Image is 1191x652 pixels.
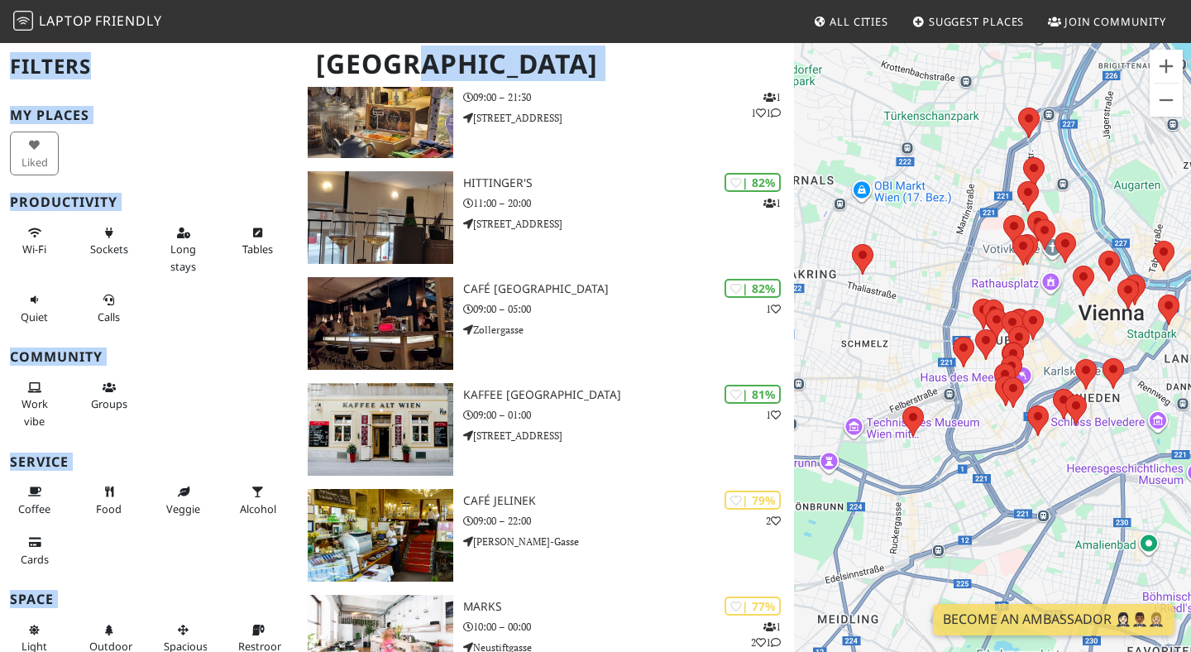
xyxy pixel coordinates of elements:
p: Zollergasse [463,322,794,338]
img: Kaffee Alt Wien [308,383,453,476]
span: All Cities [830,14,888,29]
span: Join Community [1064,14,1166,29]
span: Credit cards [21,552,49,567]
span: Group tables [91,396,127,411]
div: | 81% [725,385,781,404]
p: 1 [766,407,781,423]
p: 1 [766,301,781,317]
a: Join Community [1041,7,1173,36]
div: | 77% [725,597,781,616]
a: All Cities [806,7,895,36]
button: Zoom out [1150,84,1183,117]
p: 09:00 – 05:00 [463,301,794,317]
button: Cards [10,529,59,573]
span: Work-friendly tables [242,242,273,256]
button: Zoom in [1150,50,1183,83]
span: People working [22,396,48,428]
p: [STREET_ADDRESS] [463,216,794,232]
button: Long stays [159,219,208,280]
h3: Kaffee [GEOGRAPHIC_DATA] [463,388,794,402]
button: Groups [84,374,133,418]
button: Work vibe [10,374,59,434]
div: | 82% [725,279,781,298]
h3: Café [GEOGRAPHIC_DATA] [463,282,794,296]
a: Cafe Plauscherl | 85% 111 Cafe Plauscherl 09:00 – 21:30 [STREET_ADDRESS] [298,65,794,158]
p: 09:00 – 22:00 [463,513,794,529]
div: | 82% [725,173,781,192]
button: Alcohol [233,478,282,522]
button: Calls [84,286,133,330]
p: 09:00 – 01:00 [463,407,794,423]
img: Hittinger's [308,171,453,264]
span: Long stays [170,242,196,273]
h3: Community [10,349,288,365]
button: Quiet [10,286,59,330]
a: Suggest Places [906,7,1031,36]
h3: Space [10,592,288,607]
a: LaptopFriendly LaptopFriendly [13,7,162,36]
p: [STREET_ADDRESS] [463,428,794,443]
h2: Filters [10,41,288,92]
span: Suggest Places [929,14,1025,29]
h3: Marks [463,600,794,614]
p: 2 [766,513,781,529]
div: | 79% [725,491,781,510]
button: Sockets [84,219,133,263]
p: 10:00 – 00:00 [463,619,794,635]
a: Hittinger's | 82% 1 Hittinger's 11:00 – 20:00 [STREET_ADDRESS] [298,171,794,264]
span: Food [96,501,122,516]
h3: Hittinger's [463,176,794,190]
p: [STREET_ADDRESS] [463,110,794,126]
button: Coffee [10,478,59,522]
a: Café Europa | 82% 1 Café [GEOGRAPHIC_DATA] 09:00 – 05:00 Zollergasse [298,277,794,370]
span: Friendly [95,12,161,30]
h3: Café Jelinek [463,494,794,508]
p: [PERSON_NAME]-Gasse [463,534,794,549]
img: LaptopFriendly [13,11,33,31]
h3: Service [10,454,288,470]
button: Tables [233,219,282,263]
a: Kaffee Alt Wien | 81% 1 Kaffee [GEOGRAPHIC_DATA] 09:00 – 01:00 [STREET_ADDRESS] [298,383,794,476]
span: Alcohol [240,501,276,516]
p: 11:00 – 20:00 [463,195,794,211]
p: 1 [763,195,781,211]
img: Café Jelinek [308,489,453,582]
a: Become an Ambassador 🤵🏻‍♀️🤵🏾‍♂️🤵🏼‍♀️ [933,604,1174,635]
span: Quiet [21,309,48,324]
p: 1 2 1 [751,619,781,650]
button: Food [84,478,133,522]
button: Wi-Fi [10,219,59,263]
img: Cafe Plauscherl [308,65,453,158]
span: Veggie [166,501,200,516]
a: Café Jelinek | 79% 2 Café Jelinek 09:00 – 22:00 [PERSON_NAME]-Gasse [298,489,794,582]
h3: My Places [10,108,288,123]
span: Video/audio calls [98,309,120,324]
span: Stable Wi-Fi [22,242,46,256]
span: Coffee [18,501,50,516]
span: Laptop [39,12,93,30]
img: Café Europa [308,277,453,370]
button: Veggie [159,478,208,522]
h1: [GEOGRAPHIC_DATA] [303,41,791,87]
span: Power sockets [90,242,128,256]
h3: Productivity [10,194,288,210]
